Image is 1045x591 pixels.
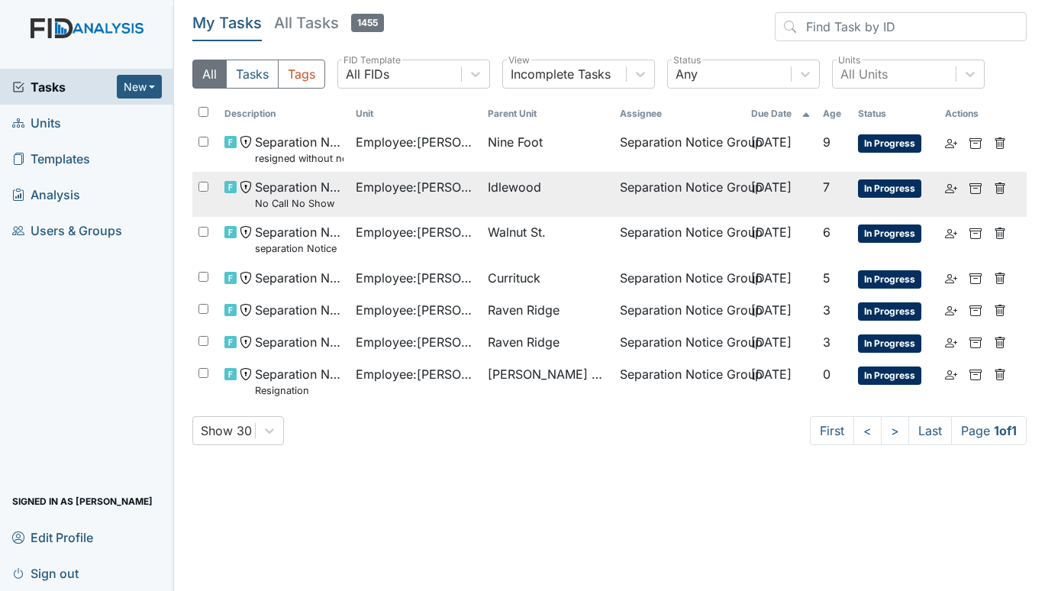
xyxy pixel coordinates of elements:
span: In Progress [858,270,921,289]
span: In Progress [858,179,921,198]
button: All [192,60,227,89]
a: Tasks [12,78,117,96]
span: Employee : [PERSON_NAME] [356,133,476,151]
a: Last [908,416,952,445]
a: Archive [969,333,982,351]
small: Resignation [255,383,344,398]
button: Tasks [226,60,279,89]
span: Employee : [PERSON_NAME] [356,301,476,319]
a: Delete [994,365,1006,383]
th: Toggle SortBy [745,101,816,127]
a: Delete [994,223,1006,241]
span: Separation Notice No Call No Show [255,178,344,211]
span: In Progress [858,224,921,243]
a: First [810,416,854,445]
nav: task-pagination [810,416,1027,445]
td: Separation Notice Group [614,359,746,404]
th: Actions [939,101,1015,127]
span: Separation Notice [255,333,344,351]
div: Type filter [192,60,325,89]
span: 9 [823,134,831,150]
span: In Progress [858,334,921,353]
span: Page [951,416,1027,445]
span: 3 [823,302,831,318]
span: Idlewood [488,178,541,196]
a: Archive [969,223,982,241]
span: Separation Notice Resignation [255,365,344,398]
input: Toggle All Rows Selected [198,107,208,117]
span: Separation Notice [255,301,344,319]
td: Separation Notice Group [614,127,746,172]
td: Separation Notice Group [614,327,746,359]
a: Archive [969,133,982,151]
span: [DATE] [751,334,792,350]
a: Delete [994,301,1006,319]
small: No Call No Show [255,196,344,211]
span: Users & Groups [12,218,122,242]
a: Delete [994,333,1006,351]
span: [DATE] [751,367,792,382]
td: Separation Notice Group [614,217,746,262]
span: [DATE] [751,224,792,240]
span: Raven Ridge [488,333,560,351]
span: Signed in as [PERSON_NAME] [12,489,153,513]
small: resigned without notice [255,151,344,166]
h5: All Tasks [274,12,384,34]
th: Toggle SortBy [817,101,852,127]
th: Assignee [614,101,746,127]
span: 5 [823,270,831,286]
span: 1455 [351,14,384,32]
span: Sign out [12,561,79,585]
span: [DATE] [751,179,792,195]
span: Employee : [PERSON_NAME][GEOGRAPHIC_DATA] [356,223,476,241]
th: Toggle SortBy [482,101,614,127]
th: Toggle SortBy [350,101,482,127]
span: [DATE] [751,302,792,318]
span: Analysis [12,182,80,206]
span: 6 [823,224,831,240]
a: Delete [994,269,1006,287]
div: Show 30 [201,421,252,440]
span: Employee : [PERSON_NAME] [356,333,476,351]
span: Units [12,111,61,134]
span: Separation Notice separation Notice [255,223,344,256]
span: 0 [823,367,831,382]
span: Walnut St. [488,223,546,241]
div: All Units [840,65,888,83]
strong: 1 of 1 [994,423,1017,438]
input: Find Task by ID [775,12,1027,41]
td: Separation Notice Group [614,295,746,327]
span: Employee : [PERSON_NAME], [PERSON_NAME] [356,365,476,383]
span: Employee : [PERSON_NAME] [356,269,476,287]
a: Delete [994,133,1006,151]
span: Nine Foot [488,133,543,151]
td: Separation Notice Group [614,172,746,217]
span: In Progress [858,302,921,321]
span: In Progress [858,367,921,385]
span: Currituck [488,269,540,287]
a: Archive [969,365,982,383]
a: Archive [969,301,982,319]
a: < [853,416,882,445]
span: Templates [12,147,90,170]
a: Delete [994,178,1006,196]
span: Employee : [PERSON_NAME] [356,178,476,196]
span: [DATE] [751,134,792,150]
button: New [117,75,163,98]
a: Archive [969,178,982,196]
span: 7 [823,179,830,195]
span: [PERSON_NAME] Loop [488,365,608,383]
th: Toggle SortBy [852,101,939,127]
span: Separation Notice resigned without notice [255,133,344,166]
span: Raven Ridge [488,301,560,319]
a: > [881,416,909,445]
th: Toggle SortBy [218,101,350,127]
div: Incomplete Tasks [511,65,611,83]
div: All FIDs [346,65,389,83]
span: 3 [823,334,831,350]
a: Archive [969,269,982,287]
small: separation Notice [255,241,344,256]
div: Any [676,65,698,83]
button: Tags [278,60,325,89]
